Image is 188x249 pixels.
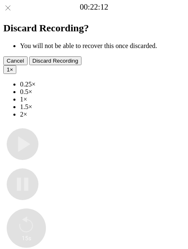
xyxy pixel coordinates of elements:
button: Cancel [3,56,28,65]
li: 0.25× [20,81,185,88]
h2: Discard Recording? [3,23,185,34]
span: 1 [7,66,10,73]
li: 1× [20,96,185,103]
li: 2× [20,111,185,118]
button: 1× [3,65,16,74]
li: 0.5× [20,88,185,96]
a: 00:22:12 [80,3,108,12]
button: Discard Recording [29,56,82,65]
li: You will not be able to recover this once discarded. [20,42,185,50]
li: 1.5× [20,103,185,111]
